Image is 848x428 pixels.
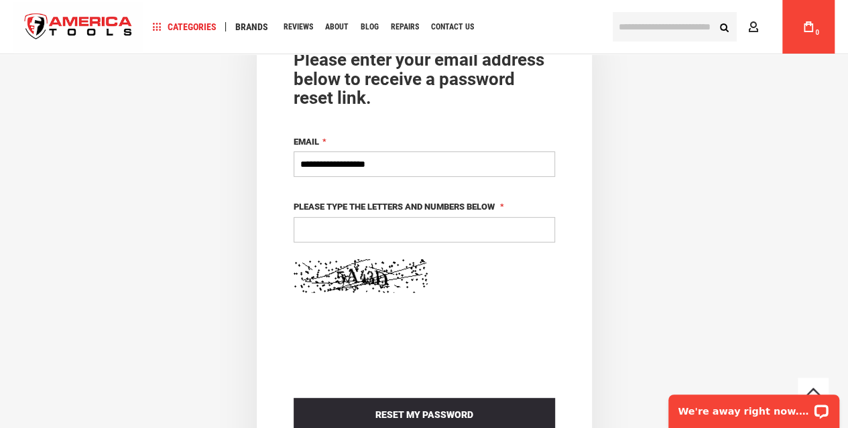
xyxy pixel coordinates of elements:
span: Brands [235,22,268,31]
button: Reload captcha [436,259,532,279]
a: Categories [146,18,223,36]
span: Please type the letters and numbers below [294,202,495,212]
a: Contact Us [425,18,480,36]
a: Repairs [385,18,425,36]
div: Please enter your email address below to receive a password reset link. [294,50,555,108]
span: Categories [152,22,217,31]
span: Repairs [391,23,419,31]
a: Brands [229,18,274,36]
iframe: LiveChat chat widget [660,386,848,428]
a: Blog [355,18,385,36]
img: Please type the letters and numbers below [294,259,428,293]
span: Reset My Password [375,409,473,420]
a: store logo [13,2,143,52]
span: Email [294,137,319,147]
iframe: reCAPTCHA [294,319,497,371]
a: Reviews [278,18,319,36]
span: Blog [361,23,379,31]
span: Contact Us [431,23,474,31]
a: About [319,18,355,36]
span: 0 [815,29,819,36]
button: Search [711,14,737,40]
span: About [325,23,349,31]
span: Reload captcha [443,264,526,275]
span: Reviews [284,23,313,31]
img: America Tools [13,2,143,52]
